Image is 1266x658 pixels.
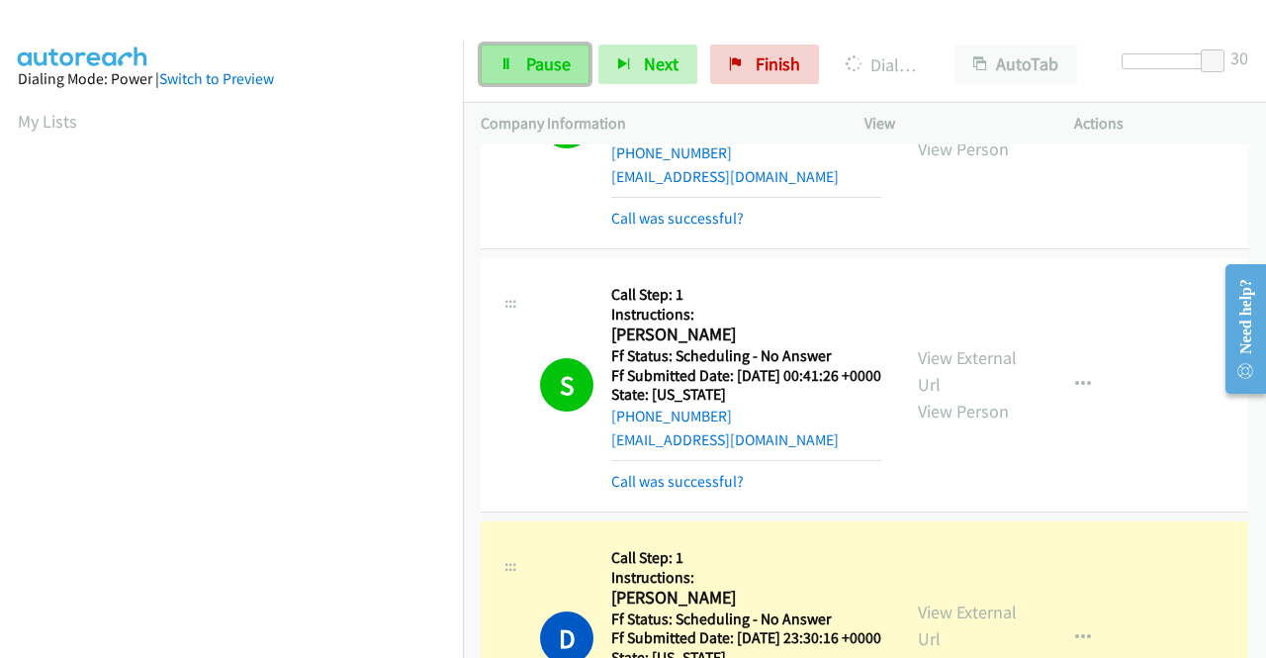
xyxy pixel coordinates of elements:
[611,587,875,610] h2: [PERSON_NAME]
[611,209,744,228] a: Call was successful?
[611,568,882,588] h5: Instructions:
[846,51,919,78] p: Dialing [PERSON_NAME]
[864,112,1039,136] p: View
[954,45,1077,84] button: AutoTab
[710,45,819,84] a: Finish
[1230,45,1248,71] div: 30
[611,548,882,568] h5: Call Step: 1
[611,472,744,491] a: Call was successful?
[756,52,800,75] span: Finish
[481,112,829,136] p: Company Information
[1074,112,1248,136] p: Actions
[598,45,697,84] button: Next
[611,285,881,305] h5: Call Step: 1
[526,52,571,75] span: Pause
[611,167,839,186] a: [EMAIL_ADDRESS][DOMAIN_NAME]
[611,610,882,629] h5: Ff Status: Scheduling - No Answer
[611,305,881,325] h5: Instructions:
[611,430,839,449] a: [EMAIL_ADDRESS][DOMAIN_NAME]
[1210,250,1266,408] iframe: Resource Center
[540,358,593,412] h1: S
[611,407,732,425] a: [PHONE_NUMBER]
[18,110,77,133] a: My Lists
[611,385,881,405] h5: State: [US_STATE]
[611,346,881,366] h5: Ff Status: Scheduling - No Answer
[918,601,1017,650] a: View External Url
[644,52,678,75] span: Next
[611,143,732,162] a: [PHONE_NUMBER]
[611,628,882,648] h5: Ff Submitted Date: [DATE] 23:30:16 +0000
[918,346,1017,396] a: View External Url
[159,69,274,88] a: Switch to Preview
[611,366,881,386] h5: Ff Submitted Date: [DATE] 00:41:26 +0000
[918,138,1009,160] a: View Person
[18,67,445,91] div: Dialing Mode: Power |
[481,45,589,84] a: Pause
[918,400,1009,423] a: View Person
[611,324,875,346] h2: [PERSON_NAME]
